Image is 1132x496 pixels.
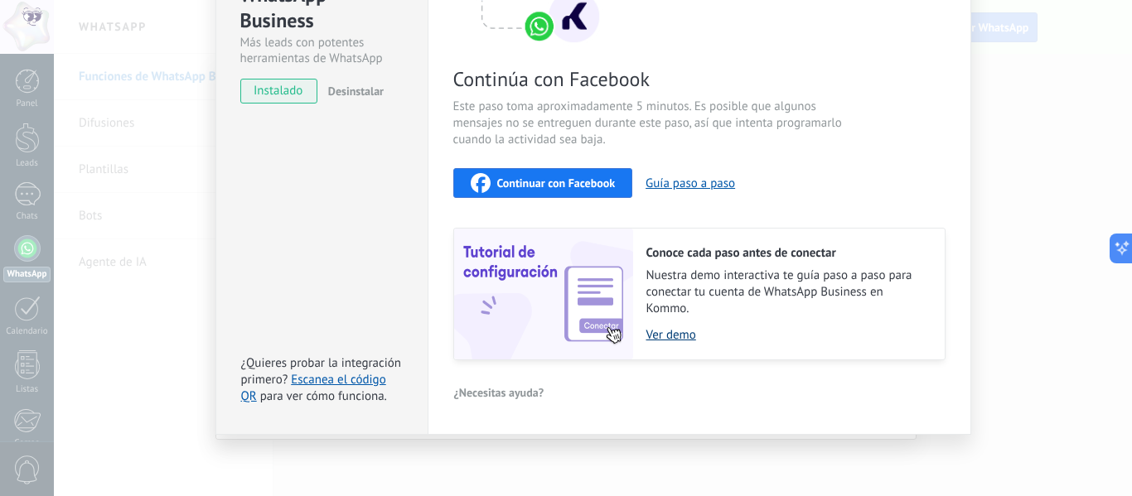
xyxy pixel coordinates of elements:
[453,66,848,92] span: Continúa con Facebook
[241,355,402,388] span: ¿Quieres probar la integración primero?
[453,380,545,405] button: ¿Necesitas ayuda?
[453,99,848,148] span: Este paso toma aproximadamente 5 minutos. Es posible que algunos mensajes no se entreguen durante...
[241,79,317,104] span: instalado
[322,79,384,104] button: Desinstalar
[646,245,928,261] h2: Conoce cada paso antes de conectar
[453,168,633,198] button: Continuar con Facebook
[646,267,928,317] span: Nuestra demo interactiva te guía paso a paso para conectar tu cuenta de WhatsApp Business en Kommo.
[240,35,404,66] div: Más leads con potentes herramientas de WhatsApp
[241,372,386,404] a: Escanea el código QR
[646,327,928,343] a: Ver demo
[497,177,616,189] span: Continuar con Facebook
[646,176,735,191] button: Guía paso a paso
[260,388,387,404] span: para ver cómo funciona.
[454,387,544,398] span: ¿Necesitas ayuda?
[328,84,384,99] span: Desinstalar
